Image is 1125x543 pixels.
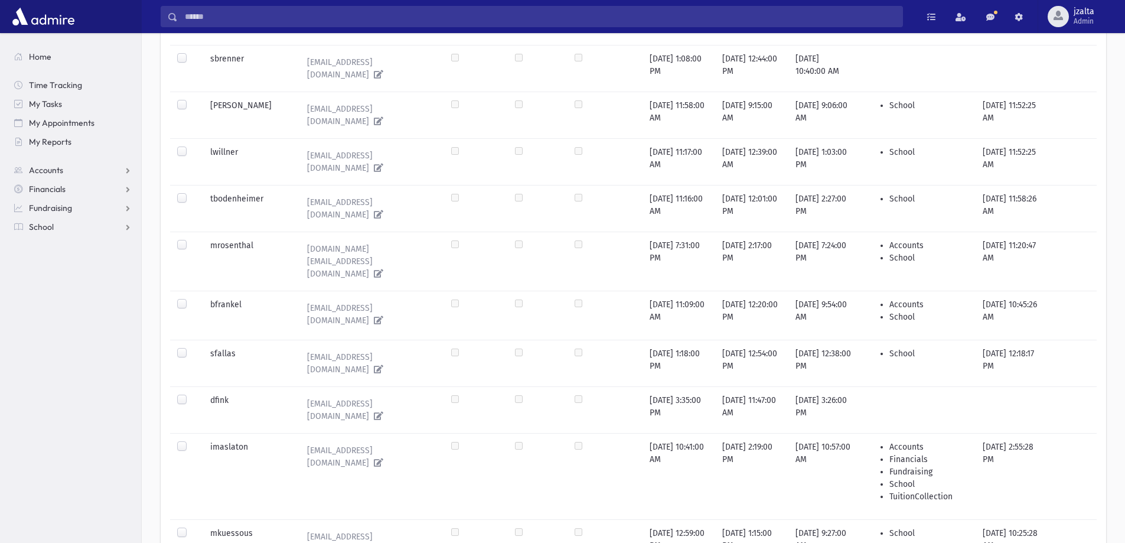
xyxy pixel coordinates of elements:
[203,433,291,519] td: imaslaton
[5,132,141,151] a: My Reports
[889,193,969,205] li: School
[889,466,969,478] li: Fundraising
[203,138,291,185] td: lwillner
[203,232,291,291] td: mrosenthal
[788,386,859,433] td: [DATE] 3:26:00 PM
[203,185,291,232] td: tbodenheimer
[298,441,437,473] a: [EMAIL_ADDRESS][DOMAIN_NAME]
[29,203,72,213] span: Fundraising
[643,45,716,92] td: [DATE] 1:08:00 PM
[715,232,788,291] td: [DATE] 2:17:00 PM
[715,291,788,340] td: [DATE] 12:20:00 PM
[643,433,716,519] td: [DATE] 10:41:00 AM
[889,298,969,311] li: Accounts
[889,146,969,158] li: School
[889,490,969,503] li: TuitionCollection
[889,347,969,360] li: School
[889,311,969,323] li: School
[643,386,716,433] td: [DATE] 3:35:00 PM
[889,441,969,453] li: Accounts
[203,92,291,138] td: [PERSON_NAME]
[178,6,902,27] input: Search
[976,433,1047,519] td: [DATE] 2:55:28 PM
[1074,17,1094,26] span: Admin
[29,118,94,128] span: My Appointments
[203,45,291,92] td: sbrenner
[29,222,54,232] span: School
[889,453,969,466] li: Financials
[889,478,969,490] li: School
[5,161,141,180] a: Accounts
[715,45,788,92] td: [DATE] 12:44:00 PM
[715,340,788,386] td: [DATE] 12:54:00 PM
[5,199,141,217] a: Fundraising
[976,232,1047,291] td: [DATE] 11:20:47 AM
[29,99,62,109] span: My Tasks
[788,45,859,92] td: [DATE] 10:40:00 AM
[715,138,788,185] td: [DATE] 12:39:00 AM
[788,291,859,340] td: [DATE] 9:54:00 AM
[203,386,291,433] td: dfink
[5,47,141,66] a: Home
[976,340,1047,386] td: [DATE] 12:18:17 PM
[5,180,141,199] a: Financials
[298,239,437,284] a: [DOMAIN_NAME][EMAIL_ADDRESS][DOMAIN_NAME]
[5,113,141,132] a: My Appointments
[5,217,141,236] a: School
[715,433,788,519] td: [DATE] 2:19:00 PM
[298,394,437,426] a: [EMAIL_ADDRESS][DOMAIN_NAME]
[29,184,66,194] span: Financials
[788,185,859,232] td: [DATE] 2:27:00 PM
[298,53,437,84] a: [EMAIL_ADDRESS][DOMAIN_NAME]
[788,340,859,386] td: [DATE] 12:38:00 PM
[298,193,437,225] a: [EMAIL_ADDRESS][DOMAIN_NAME]
[643,138,716,185] td: [DATE] 11:17:00 AM
[788,232,859,291] td: [DATE] 7:24:00 PM
[203,340,291,386] td: sfallas
[643,340,716,386] td: [DATE] 1:18:00 PM
[976,92,1047,138] td: [DATE] 11:52:25 AM
[889,239,969,252] li: Accounts
[976,138,1047,185] td: [DATE] 11:52:25 AM
[29,136,71,147] span: My Reports
[298,146,437,178] a: [EMAIL_ADDRESS][DOMAIN_NAME]
[889,99,969,112] li: School
[5,76,141,95] a: Time Tracking
[298,298,437,330] a: [EMAIL_ADDRESS][DOMAIN_NAME]
[9,5,77,28] img: AdmirePro
[5,95,141,113] a: My Tasks
[643,185,716,232] td: [DATE] 11:16:00 AM
[29,165,63,175] span: Accounts
[29,80,82,90] span: Time Tracking
[643,232,716,291] td: [DATE] 7:31:00 PM
[203,291,291,340] td: bfrankel
[976,291,1047,340] td: [DATE] 10:45:26 AM
[788,138,859,185] td: [DATE] 1:03:00 PM
[298,347,437,379] a: [EMAIL_ADDRESS][DOMAIN_NAME]
[643,291,716,340] td: [DATE] 11:09:00 AM
[1074,7,1094,17] span: jzalta
[715,92,788,138] td: [DATE] 9:15:00 AM
[29,51,51,62] span: Home
[298,99,437,131] a: [EMAIL_ADDRESS][DOMAIN_NAME]
[715,185,788,232] td: [DATE] 12:01:00 PM
[889,527,969,539] li: School
[889,252,969,264] li: School
[788,92,859,138] td: [DATE] 9:06:00 AM
[976,185,1047,232] td: [DATE] 11:58:26 AM
[788,433,859,519] td: [DATE] 10:57:00 AM
[643,92,716,138] td: [DATE] 11:58:00 AM
[715,386,788,433] td: [DATE] 11:47:00 AM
